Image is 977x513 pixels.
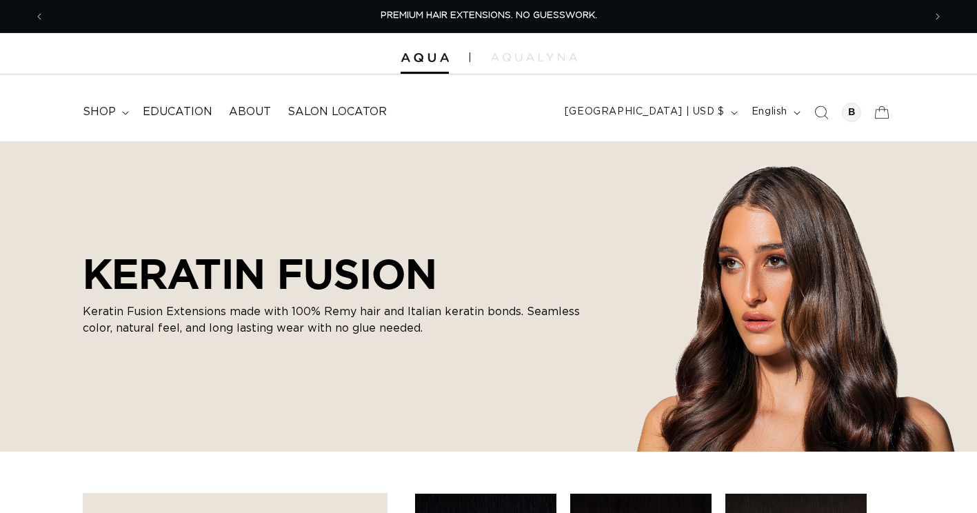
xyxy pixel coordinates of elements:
span: Salon Locator [288,105,387,119]
img: aqualyna.com [491,53,577,61]
a: Education [134,97,221,128]
a: Salon Locator [279,97,395,128]
span: shop [83,105,116,119]
button: Next announcement [923,3,953,30]
img: Aqua Hair Extensions [401,53,449,63]
span: English [752,105,787,119]
summary: Search [806,97,836,128]
h2: KERATIN FUSION [83,250,607,298]
button: Previous announcement [24,3,54,30]
button: English [743,99,806,125]
span: Education [143,105,212,119]
button: [GEOGRAPHIC_DATA] | USD $ [556,99,743,125]
span: [GEOGRAPHIC_DATA] | USD $ [565,105,725,119]
span: About [229,105,271,119]
p: Keratin Fusion Extensions made with 100% Remy hair and Italian keratin bonds. Seamless color, nat... [83,303,607,336]
span: PREMIUM HAIR EXTENSIONS. NO GUESSWORK. [381,11,597,20]
a: About [221,97,279,128]
summary: shop [74,97,134,128]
